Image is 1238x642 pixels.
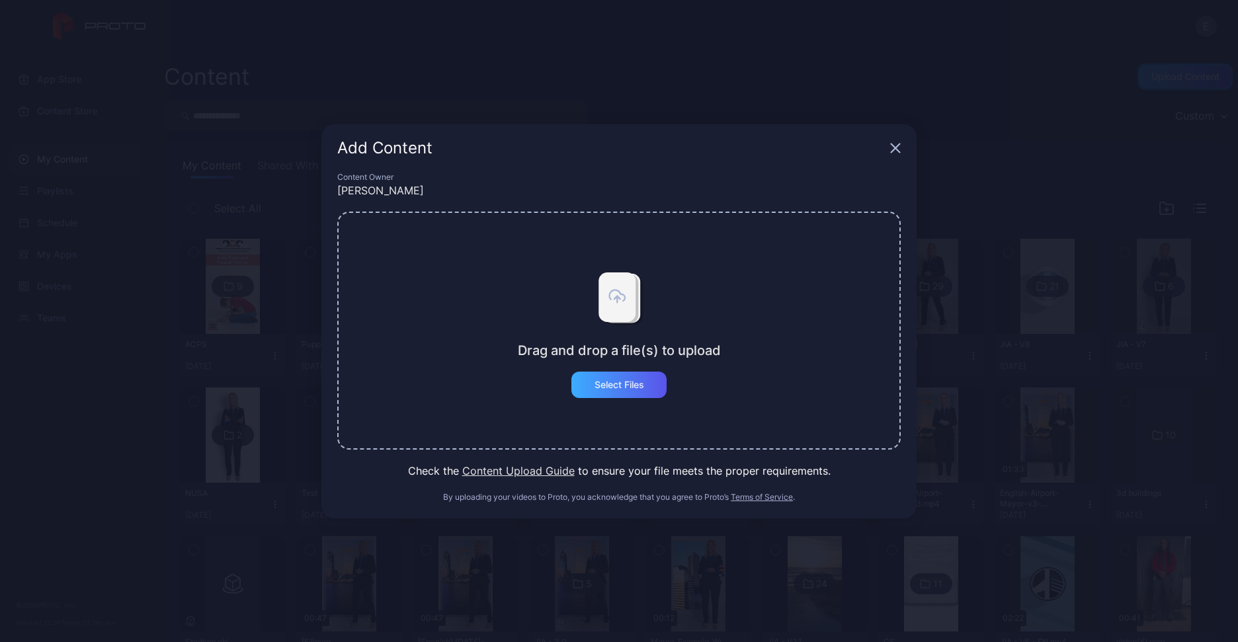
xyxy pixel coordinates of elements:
[518,342,721,358] div: Drag and drop a file(s) to upload
[731,492,793,502] button: Terms of Service
[571,372,667,398] button: Select Files
[337,172,901,182] div: Content Owner
[337,463,901,479] div: Check the to ensure your file meets the proper requirements.
[337,182,901,198] div: [PERSON_NAME]
[462,463,575,479] button: Content Upload Guide
[337,492,901,502] div: By uploading your videos to Proto, you acknowledge that you agree to Proto’s .
[337,140,885,156] div: Add Content
[595,380,644,390] div: Select Files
